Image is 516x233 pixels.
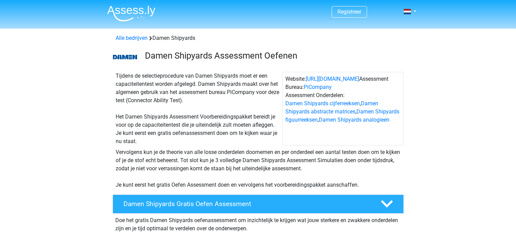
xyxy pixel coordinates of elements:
[285,108,399,123] a: Damen Shipyards figuurreeksen
[145,50,398,61] h3: Damen Shipyards Assessment Oefenen
[304,84,332,90] a: PiCompany
[306,76,359,82] a: [URL][DOMAIN_NAME]
[123,200,370,208] h4: Damen Shipyards Gratis Oefen Assessment
[107,5,155,21] img: Assessly
[116,35,148,41] a: Alle bedrijven
[113,34,403,42] div: Damen Shipyards
[113,214,404,233] div: Doe het gratis Damen Shipyards oefenassessment om inzichtelijk te krijgen wat jouw sterkere en zw...
[282,72,403,145] div: Website: Assessment Bureau: Assessment Onderdelen: , , ,
[113,72,282,145] div: Tijdens de selectieprocedure van Damen Shipyards moet er een capaciteitentest worden afgelegd. Da...
[285,100,360,107] a: Damen Shipyards cijferreeksen
[337,9,361,15] a: Registreer
[319,117,389,123] a: Damen Shipyards analogieen
[110,195,406,214] a: Damen Shipyards Gratis Oefen Assessment
[113,148,403,189] div: Vervolgens kun je de theorie van alle losse onderdelen doornemen en per onderdeel een aantal test...
[285,100,378,115] a: Damen Shipyards abstracte matrices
